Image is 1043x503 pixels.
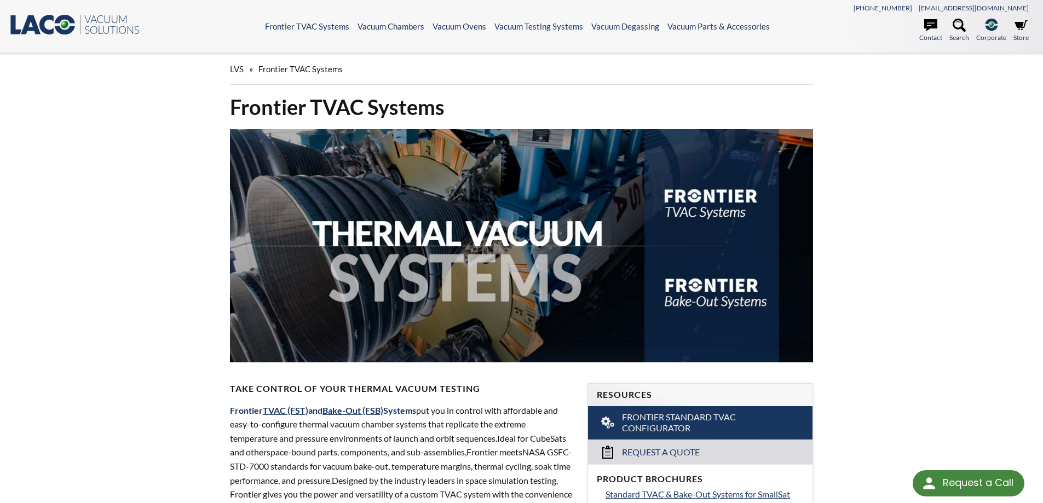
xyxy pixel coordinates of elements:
a: Store [1013,19,1029,43]
span: Frontier Standard TVAC Configurator [622,412,780,435]
a: Search [949,19,969,43]
a: Frontier Standard TVAC Configurator [588,406,812,440]
a: Vacuum Testing Systems [494,21,583,31]
a: [EMAIL_ADDRESS][DOMAIN_NAME] [919,4,1029,12]
div: Request a Call [913,470,1024,496]
span: NASA GSFC-STD-7000 standards for vacuum bake-out, temperature margins, thermal cycling, soak time... [230,447,572,485]
a: Vacuum Ovens [433,21,486,31]
span: LVS [230,64,244,74]
span: space-bound parts, components, and sub-assemblies, [267,447,466,457]
span: Corporate [976,32,1006,43]
a: Bake-Out (FSB) [322,405,383,415]
div: » [230,54,814,85]
a: TVAC (FST) [263,405,308,415]
img: Thermal Vacuum Systems header [230,129,814,362]
a: [PHONE_NUMBER] [854,4,912,12]
span: Frontier and Systems [230,405,416,415]
a: Vacuum Parts & Accessories [667,21,770,31]
span: Id [497,433,505,443]
h4: Product Brochures [597,473,804,485]
a: Vacuum Chambers [358,21,424,31]
h1: Frontier TVAC Systems [230,94,814,120]
span: Standard TVAC & Bake-Out Systems for SmallSat [606,489,790,499]
a: Contact [919,19,942,43]
img: round button [920,475,938,492]
span: Request a Quote [622,447,700,458]
a: Standard TVAC & Bake-Out Systems for SmallSat [606,487,804,501]
span: Frontier TVAC Systems [258,64,343,74]
h4: Take Control of Your Thermal Vacuum Testing [230,383,575,395]
a: Frontier TVAC Systems [265,21,349,31]
div: Request a Call [943,470,1013,495]
a: Vacuum Degassing [591,21,659,31]
h4: Resources [597,389,804,401]
a: Request a Quote [588,440,812,464]
span: xtreme temperature and pressure environments of launch and orbit sequences. eal for CubeSats and ... [230,419,566,457]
